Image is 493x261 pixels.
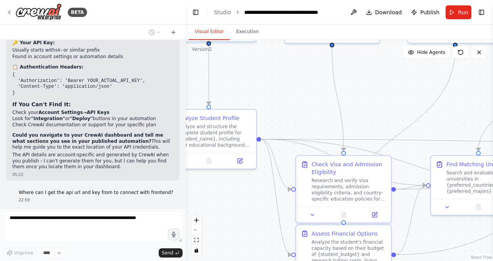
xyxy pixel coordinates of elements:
[191,245,201,255] button: toggle interactivity
[12,110,173,116] li: Check your →
[177,114,240,122] div: Analyze Student Profile
[191,225,201,235] button: zoom out
[190,7,201,18] button: Hide left sidebar
[193,156,225,166] button: No output available
[312,177,386,202] div: Research and verify visa requirements, admission eligibility criteria, and country-specific educa...
[39,110,83,115] strong: Account Settings
[12,40,55,45] strong: 🔑 Your API Key:
[12,47,173,54] li: Usually starts with or similar prefix
[446,5,471,19] button: Run
[14,250,33,256] span: Improve
[167,28,179,37] button: Start a new chat
[363,5,405,19] button: Download
[12,172,173,177] div: 05:22
[12,72,146,95] code: { 'Authorization': 'Bearer YOUR_ACTUAL_API_KEY', 'Content-Type': 'application/json' }
[417,49,445,55] span: Hide Agents
[261,136,291,193] g: Edge from 715a28c1-0af1-46fe-ae8f-0051e57d0e84 to db88d643-2c91-46ca-892e-e738546c8758
[396,182,426,259] g: Edge from b5491436-b55f-497c-9a0b-b90d6affce5c to 8947995b-04a1-4cc2-ae20-e84f05fc03fb
[168,229,179,240] button: Click to speak your automation idea
[12,101,71,107] strong: If You Can't Find It:
[177,124,252,148] div: Analyze and structure the complete student profile for {student_name}, including their educationa...
[471,255,492,259] a: React Flow attribution
[191,235,201,245] button: fit view
[15,3,62,21] img: Logo
[328,47,347,151] g: Edge from 74429a58-d5c9-46dd-9fbe-e47b8c48df8d to db88d643-2c91-46ca-892e-e738546c8758
[70,116,92,121] strong: "Deploy"
[327,210,360,219] button: No output available
[295,155,392,223] div: Check Visa and Admission EligibilityResearch and verify visa requirements, admission eligibility ...
[340,47,459,220] g: Edge from bc0bf9f7-1ad5-45f8-93e6-430f8b80418d to b5491436-b55f-497c-9a0b-b90d6affce5c
[12,122,173,128] li: Check CrewAI documentation or support for your specific plan
[312,230,378,238] div: Assess Financial Options
[189,24,230,40] button: Visual Editor
[146,28,164,37] button: Switch to previous chat
[375,8,402,16] span: Download
[205,46,213,105] g: Edge from 37d4c553-5b84-45ba-9799-eac4263dad8e to 715a28c1-0af1-46fe-ae8f-0051e57d0e84
[12,152,173,170] p: The API details are account-specific and generated by CrewAI when you publish - I can't generate ...
[226,156,253,166] button: Open in side panel
[408,5,443,19] button: Publish
[87,110,109,115] strong: API Keys
[159,248,183,258] button: Send
[261,136,291,259] g: Edge from 715a28c1-0af1-46fe-ae8f-0051e57d0e84 to b5491436-b55f-497c-9a0b-b90d6affce5c
[214,8,331,16] nav: breadcrumb
[361,210,388,219] button: Open in side panel
[420,8,439,16] span: Publish
[31,116,65,121] strong: "Integration"
[18,190,173,196] p: Where can I get the api url and key from to connect with frontend?
[68,8,87,17] div: BETA
[12,132,163,144] strong: Could you navigate to your CrewAI dashboard and tell me what sections you see in your published a...
[162,250,173,256] span: Send
[476,7,487,18] button: Show right sidebar
[12,132,173,151] p: This will help me guide you to the exact location of your API credentials.
[214,9,231,15] a: Studio
[55,48,64,53] code: sk-
[458,8,468,16] span: Run
[230,24,265,40] button: Execution
[312,161,386,176] div: Check Visa and Admission Eligibility
[18,197,173,203] div: 22:59
[191,215,201,225] button: zoom in
[3,248,37,258] button: Improve
[161,109,257,169] div: Analyze Student ProfileAnalyze and structure the complete student profile for {student_name}, inc...
[12,64,84,70] strong: 📋 Authentication Headers:
[192,46,212,52] div: Version 2
[403,46,450,59] button: Hide Agents
[12,54,173,60] li: Found in account settings or automation details
[191,215,201,255] div: React Flow controls
[12,116,173,122] li: Look for or buttons in your automation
